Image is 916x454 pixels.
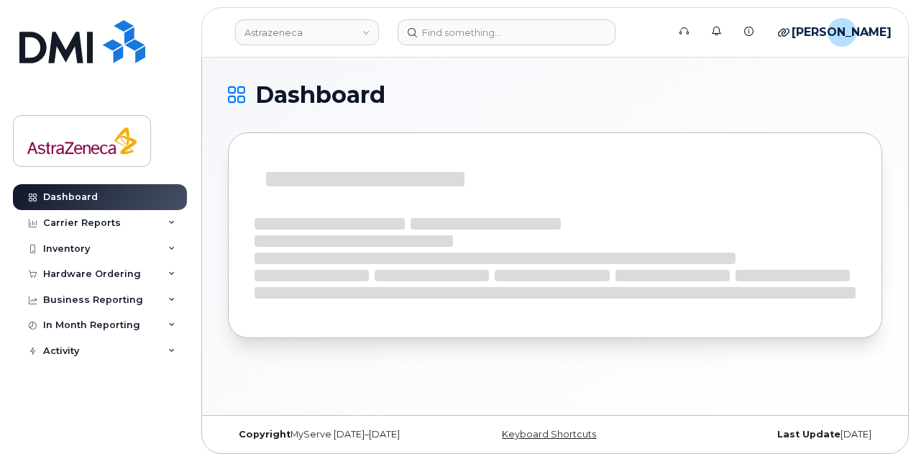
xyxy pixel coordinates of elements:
strong: Last Update [777,429,841,440]
a: Keyboard Shortcuts [502,429,596,440]
span: Dashboard [255,84,385,106]
div: [DATE] [664,429,882,440]
div: MyServe [DATE]–[DATE] [228,429,446,440]
strong: Copyright [239,429,290,440]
